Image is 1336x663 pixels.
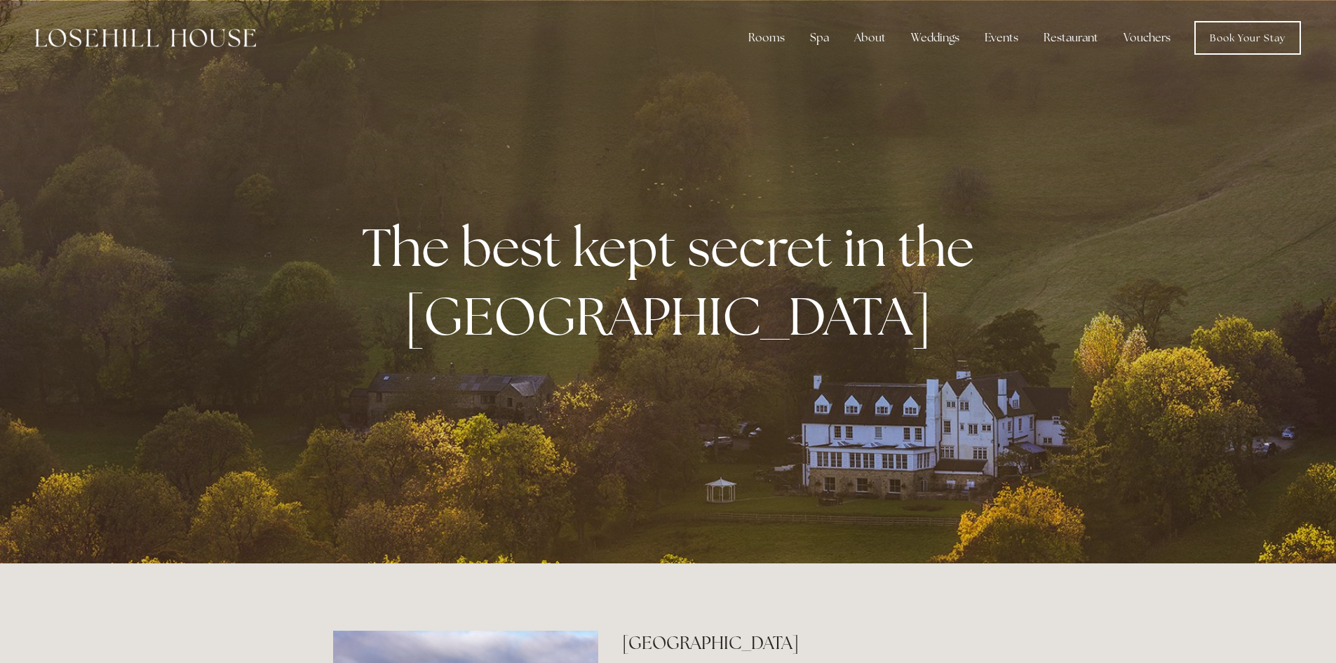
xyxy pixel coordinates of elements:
[799,24,840,52] div: Spa
[973,24,1030,52] div: Events
[622,631,1003,655] h2: [GEOGRAPHIC_DATA]
[362,213,985,350] strong: The best kept secret in the [GEOGRAPHIC_DATA]
[35,29,256,47] img: Losehill House
[843,24,897,52] div: About
[1032,24,1109,52] div: Restaurant
[1194,21,1301,55] a: Book Your Stay
[1112,24,1182,52] a: Vouchers
[737,24,796,52] div: Rooms
[900,24,971,52] div: Weddings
